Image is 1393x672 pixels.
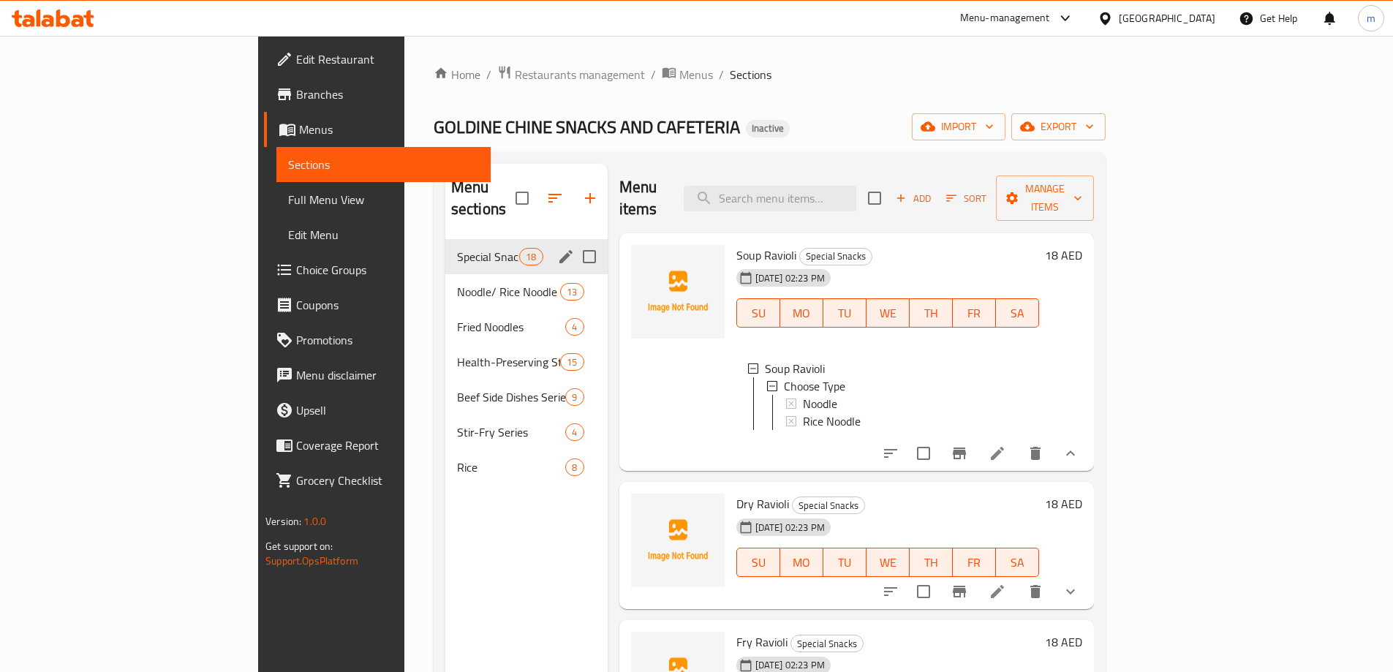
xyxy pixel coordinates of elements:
[793,497,864,514] span: Special Snacks
[566,320,583,334] span: 4
[445,344,608,380] div: Health-Preserving Stew Pot Series15
[288,226,479,243] span: Edit Menu
[566,390,583,404] span: 9
[457,283,560,301] span: Noodle/ Rice Noodle
[619,176,666,220] h2: Menu items
[631,494,725,587] img: Dry Ravioli
[296,437,479,454] span: Coverage Report
[743,552,774,573] span: SU
[264,322,491,358] a: Promotions
[457,458,566,476] span: Rice
[946,190,986,207] span: Sort
[457,388,566,406] span: Beef Side Dishes Series
[765,360,825,377] span: Soup Ravioli
[565,423,584,441] div: items
[264,428,491,463] a: Coverage Report
[989,445,1006,462] a: Edit menu item
[910,298,953,328] button: TH
[750,271,831,285] span: [DATE] 02:23 PM
[631,245,725,339] img: Soup Ravioli
[560,283,584,301] div: items
[942,574,977,609] button: Branch-specific-item
[264,112,491,147] a: Menus
[276,147,491,182] a: Sections
[520,250,542,264] span: 18
[1002,303,1033,324] span: SA
[288,156,479,173] span: Sections
[1045,494,1082,514] h6: 18 AED
[684,186,856,211] input: search
[912,113,1005,140] button: import
[910,548,953,577] button: TH
[1062,445,1079,462] svg: Show Choices
[296,331,479,349] span: Promotions
[303,512,326,531] span: 1.0.0
[561,285,583,299] span: 13
[1008,180,1082,216] span: Manage items
[736,298,780,328] button: SU
[937,187,996,210] span: Sort items
[890,187,937,210] span: Add item
[515,66,645,83] span: Restaurants management
[823,548,867,577] button: TU
[746,120,790,137] div: Inactive
[867,298,910,328] button: WE
[299,121,479,138] span: Menus
[829,303,861,324] span: TU
[445,380,608,415] div: Beef Side Dishes Series9
[799,248,872,265] div: Special Snacks
[743,303,774,324] span: SU
[296,86,479,103] span: Branches
[434,65,1106,84] nav: breadcrumb
[780,298,823,328] button: MO
[908,576,939,607] span: Select to update
[1045,245,1082,265] h6: 18 AED
[457,248,519,265] span: Special Snacks
[736,631,788,653] span: Fry Ravioli
[566,461,583,475] span: 8
[959,552,990,573] span: FR
[457,423,566,441] span: Stir-Fry Series
[296,366,479,384] span: Menu disclaimer
[1119,10,1215,26] div: [GEOGRAPHIC_DATA]
[790,635,864,652] div: Special Snacks
[296,50,479,68] span: Edit Restaurant
[943,187,990,210] button: Sort
[829,552,861,573] span: TU
[736,493,789,515] span: Dry Ravioli
[537,181,573,216] span: Sort sections
[679,66,713,83] span: Menus
[445,233,608,491] nav: Menu sections
[803,412,861,430] span: Rice Noodle
[497,65,645,84] a: Restaurants management
[560,353,584,371] div: items
[573,181,608,216] button: Add section
[264,77,491,112] a: Branches
[959,303,990,324] span: FR
[750,521,831,535] span: [DATE] 02:23 PM
[265,551,358,570] a: Support.OpsPlatform
[507,183,537,214] span: Select all sections
[719,66,724,83] li: /
[953,298,996,328] button: FR
[784,377,845,395] span: Choose Type
[296,472,479,489] span: Grocery Checklist
[1011,113,1106,140] button: export
[519,248,543,265] div: items
[786,303,818,324] span: MO
[823,298,867,328] button: TU
[1053,436,1088,471] button: show more
[890,187,937,210] button: Add
[264,358,491,393] a: Menu disclaimer
[867,548,910,577] button: WE
[1002,552,1033,573] span: SA
[996,298,1039,328] button: SA
[800,248,872,265] span: Special Snacks
[561,355,583,369] span: 15
[924,118,994,136] span: import
[457,353,560,371] span: Health-Preserving Stew Pot Series
[908,438,939,469] span: Select to update
[872,303,904,324] span: WE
